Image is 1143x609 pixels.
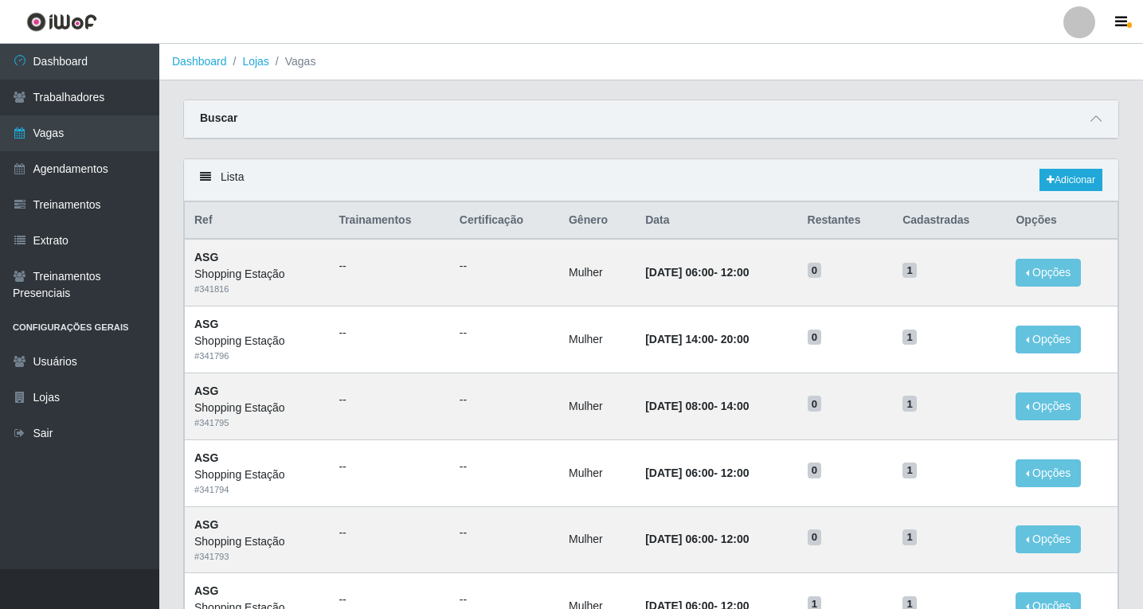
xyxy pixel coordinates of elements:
div: # 341796 [194,349,319,363]
span: 1 [902,396,917,412]
td: Mulher [559,239,636,306]
span: 1 [902,263,917,279]
div: Shopping Estação [194,400,319,416]
span: 0 [808,263,822,279]
ul: -- [339,525,440,541]
div: Shopping Estação [194,266,319,283]
div: # 341795 [194,416,319,430]
div: Lista [184,159,1118,201]
strong: ASG [194,451,218,464]
strong: - [645,266,749,279]
ul: -- [460,392,550,408]
strong: ASG [194,518,218,531]
th: Restantes [798,202,894,240]
nav: breadcrumb [159,44,1143,80]
img: CoreUI Logo [26,12,97,32]
ul: -- [339,258,440,275]
time: [DATE] 06:00 [645,467,714,479]
time: 12:00 [721,467,750,479]
ul: -- [339,591,440,608]
td: Mulher [559,506,636,573]
th: Trainamentos [329,202,449,240]
button: Opções [1016,459,1081,487]
strong: - [645,533,749,545]
button: Opções [1016,326,1081,353]
strong: ASG [194,385,218,397]
time: [DATE] 14:00 [645,333,714,345]
th: Data [636,202,797,240]
th: Ref [185,202,330,240]
time: [DATE] 06:00 [645,533,714,545]
time: 12:00 [721,533,750,545]
span: 0 [808,330,822,345]
td: Mulher [559,439,636,506]
strong: ASG [194,251,218,264]
span: 1 [902,330,917,345]
span: 1 [902,529,917,545]
div: Shopping Estação [194,533,319,550]
ul: -- [460,325,550,342]
time: 20:00 [721,333,750,345]
strong: Buscar [200,111,237,124]
strong: - [645,400,749,412]
time: 12:00 [721,266,750,279]
span: 1 [902,463,917,478]
span: 0 [808,529,822,545]
ul: -- [460,591,550,608]
strong: - [645,467,749,479]
td: Mulher [559,373,636,439]
li: Vagas [269,53,316,70]
strong: ASG [194,318,218,330]
td: Mulher [559,306,636,373]
div: # 341794 [194,483,319,497]
ul: -- [339,325,440,342]
button: Opções [1016,259,1081,287]
th: Opções [1006,202,1118,240]
span: 0 [808,463,822,478]
div: Shopping Estação [194,333,319,349]
time: [DATE] 06:00 [645,266,714,279]
strong: - [645,333,749,345]
div: # 341793 [194,550,319,564]
th: Cadastradas [893,202,1006,240]
a: Lojas [242,55,268,68]
ul: -- [460,258,550,275]
ul: -- [460,459,550,475]
ul: -- [339,459,440,475]
ul: -- [339,392,440,408]
strong: ASG [194,584,218,597]
time: [DATE] 08:00 [645,400,714,412]
span: 0 [808,396,822,412]
div: Shopping Estação [194,467,319,483]
button: Opções [1016,392,1081,420]
th: Certificação [450,202,559,240]
ul: -- [460,525,550,541]
time: 14:00 [721,400,750,412]
a: Adicionar [1039,169,1102,191]
th: Gênero [559,202,636,240]
a: Dashboard [172,55,227,68]
button: Opções [1016,525,1081,553]
div: # 341816 [194,283,319,296]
